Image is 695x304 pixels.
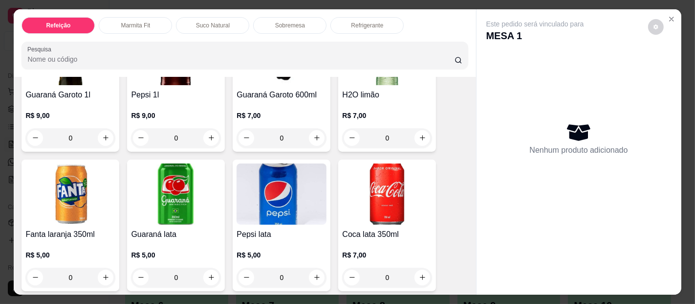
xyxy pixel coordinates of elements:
p: R$ 7,00 [342,250,432,260]
p: Refeição [46,22,70,29]
p: Nenhum produto adicionado [530,144,628,156]
h4: Pepsi lata [237,229,326,240]
button: increase-product-quantity [414,270,430,285]
button: decrease-product-quantity [133,270,149,285]
button: decrease-product-quantity [133,130,149,146]
button: decrease-product-quantity [344,130,360,146]
h4: H2O limão [342,89,432,101]
button: increase-product-quantity [309,270,325,285]
button: increase-product-quantity [414,130,430,146]
h4: Coca lata 350ml [342,229,432,240]
p: R$ 7,00 [342,111,432,120]
p: Marmita Fit [121,22,150,29]
input: Pesquisa [27,54,454,64]
h4: Guaraná lata [131,229,221,240]
button: increase-product-quantity [98,270,113,285]
p: MESA 1 [486,29,584,43]
button: increase-product-quantity [309,130,325,146]
h4: Pepsi 1l [131,89,221,101]
p: Sobremesa [275,22,305,29]
button: increase-product-quantity [203,270,219,285]
label: Pesquisa [27,45,55,53]
p: R$ 5,00 [237,250,326,260]
button: decrease-product-quantity [344,270,360,285]
button: decrease-product-quantity [239,130,254,146]
button: increase-product-quantity [98,130,113,146]
p: R$ 5,00 [25,250,115,260]
img: product-image [237,164,326,225]
img: product-image [342,164,432,225]
button: Close [664,11,679,27]
h4: Guaraná Garoto 1l [25,89,115,101]
p: Refrigerante [351,22,383,29]
h4: Guaraná Garoto 600ml [237,89,326,101]
p: Este pedido será vinculado para [486,19,584,29]
h4: Fanta laranja 350ml [25,229,115,240]
img: product-image [25,164,115,225]
button: increase-product-quantity [203,130,219,146]
p: R$ 9,00 [25,111,115,120]
p: R$ 5,00 [131,250,221,260]
p: Suco Natural [196,22,230,29]
button: decrease-product-quantity [27,270,43,285]
button: decrease-product-quantity [27,130,43,146]
button: decrease-product-quantity [648,19,664,35]
img: product-image [131,164,221,225]
p: R$ 9,00 [131,111,221,120]
p: R$ 7,00 [237,111,326,120]
button: decrease-product-quantity [239,270,254,285]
